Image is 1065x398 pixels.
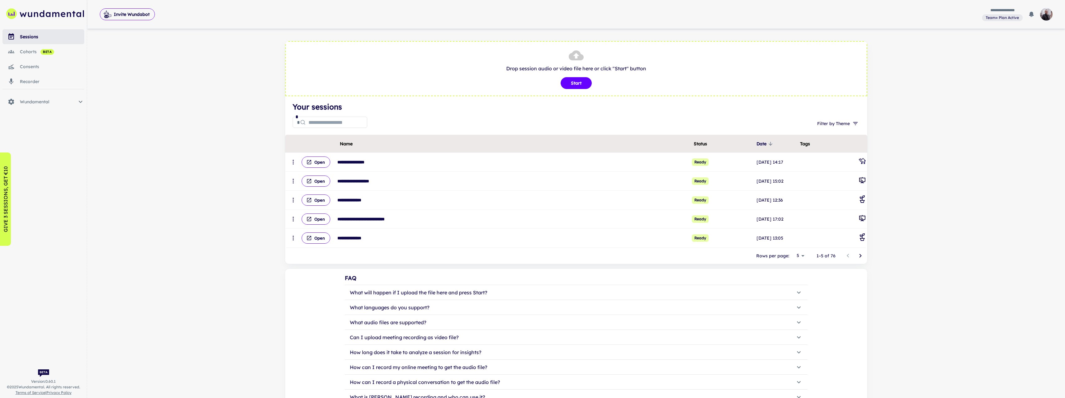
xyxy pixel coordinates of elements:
[350,349,481,356] p: How long does it take to analyze a session for insights?
[755,172,799,191] td: [DATE] 15:02
[345,274,808,283] div: FAQ
[755,191,799,210] td: [DATE] 12:36
[345,375,808,390] button: How can I record a physical conversation to get the audio file?
[20,63,84,70] div: consents
[859,233,866,243] div: Coaching
[755,229,799,248] td: [DATE] 13:05
[694,140,707,147] span: Status
[350,289,487,296] p: What will happen if I upload the file here and press Start?
[46,390,72,395] a: Privacy Policy
[755,210,799,229] td: [DATE] 17:02
[302,194,330,206] button: Open
[345,345,808,360] button: How long does it take to analyze a session for insights?
[340,140,353,147] span: Name
[817,252,836,259] p: 1–5 of 76
[2,29,84,44] a: sessions
[1040,8,1053,21] img: photoURL
[692,177,709,185] span: Ready
[345,315,808,330] button: What audio files are supported?
[293,101,860,112] h4: Your sessions
[859,176,866,186] div: General Meeting
[561,77,592,89] button: Start
[20,33,84,40] div: sessions
[350,334,459,341] p: Can I upload meeting recording as video file?
[100,8,155,21] span: Invite Wundabot to record a meeting
[692,158,709,166] span: Ready
[345,360,808,375] button: How can I record my online meeting to get the audio file?
[859,214,866,224] div: General Meeting
[20,78,84,85] div: recorder
[692,234,709,242] span: Ready
[345,285,808,300] button: What will happen if I upload the file here and press Start?
[345,300,808,315] button: What languages do you support?
[692,215,709,223] span: Ready
[792,251,807,260] div: 5
[983,15,1021,21] span: Team+ Plan Active
[692,196,709,204] span: Ready
[982,14,1023,21] a: View and manage your current plan and billing details.
[100,8,155,20] button: Invite Wundabot
[2,59,84,74] a: consents
[302,232,330,244] button: Open
[854,250,867,262] button: Go to next page
[2,74,84,89] a: recorder
[350,304,429,311] p: What languages do you support?
[757,140,775,147] span: Date
[20,48,84,55] div: cohorts
[345,330,808,345] button: Can I upload meeting recording as video file?
[20,98,77,105] span: Wundamental
[350,363,487,371] p: How can I record my online meeting to get the audio file?
[2,44,84,59] a: cohorts beta
[2,94,84,109] div: Wundamental
[16,390,45,395] a: Terms of Service
[755,153,799,172] td: [DATE] 14:17
[859,157,866,167] div: Caravantures
[350,378,500,386] p: How can I record a physical conversation to get the audio file?
[31,379,56,384] span: Version: 0.60.1
[285,135,867,248] div: scrollable content
[302,213,330,225] button: Open
[302,157,330,168] button: Open
[2,166,9,232] p: GIVE 3 SESSIONS, GET €10
[756,252,789,259] p: Rows per page:
[859,195,866,205] div: Coaching
[800,140,810,147] span: Tags
[292,65,860,72] p: Drop session audio or video file here or click "Start" button
[40,49,54,54] span: beta
[7,384,80,390] span: © 2025 Wundamental. All rights reserved.
[16,390,72,396] span: |
[302,176,330,187] button: Open
[350,319,426,326] p: What audio files are supported?
[815,118,860,129] button: Filter by Theme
